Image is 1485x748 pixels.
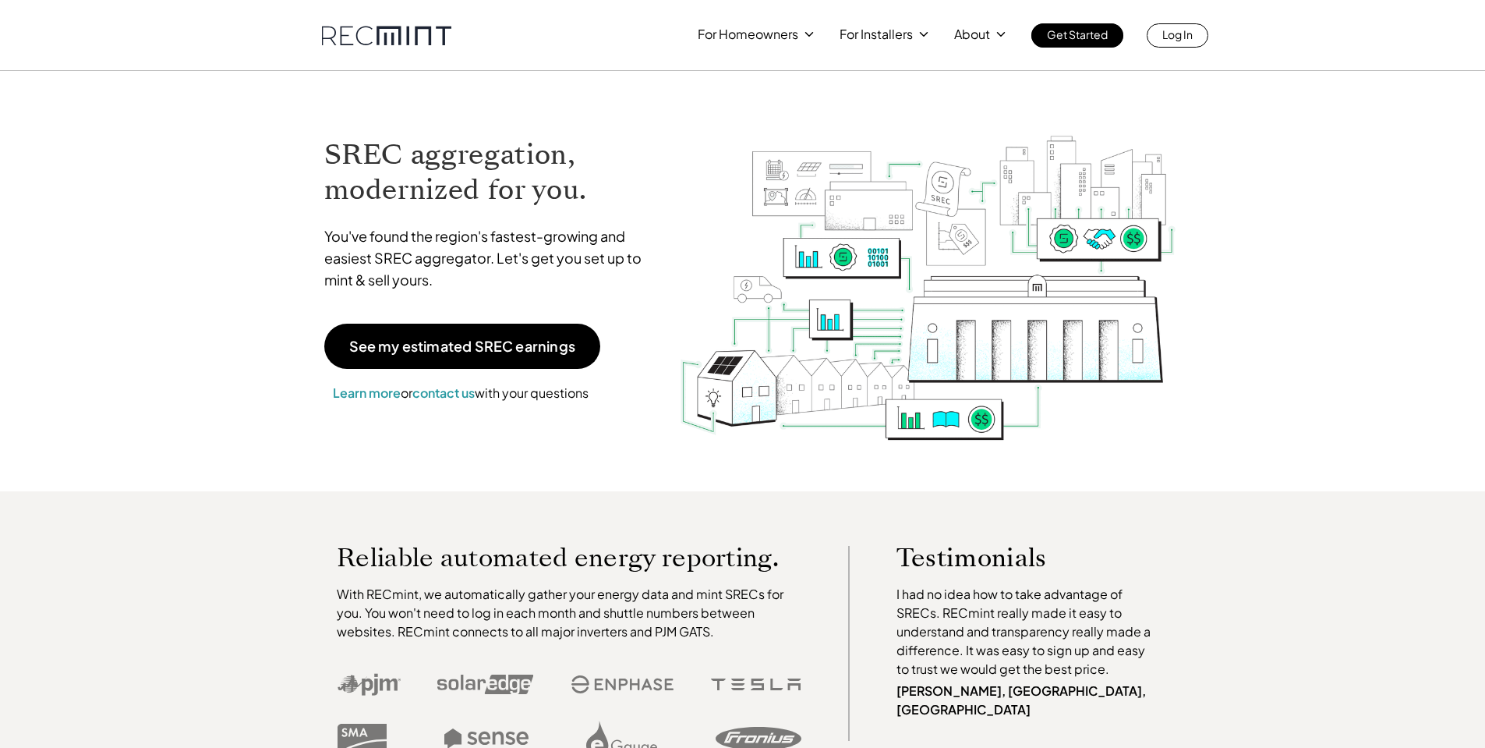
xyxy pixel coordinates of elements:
p: [PERSON_NAME], [GEOGRAPHIC_DATA], [GEOGRAPHIC_DATA] [896,682,1158,719]
a: contact us [412,385,475,401]
a: Learn more [333,385,401,401]
p: Testimonials [896,546,1129,569]
p: or with your questions [324,383,597,403]
img: RECmint value cycle [679,94,1176,445]
p: With RECmint, we automatically gather your energy data and mint SRECs for you. You won't need to ... [337,585,801,641]
p: About [954,23,990,45]
a: See my estimated SREC earnings [324,324,600,369]
p: For Homeowners [698,23,798,45]
p: For Installers [840,23,913,45]
p: Reliable automated energy reporting. [337,546,801,569]
h1: SREC aggregation, modernized for you. [324,137,656,207]
p: I had no idea how to take advantage of SRECs. RECmint really made it easy to understand and trans... [896,585,1158,679]
a: Log In [1147,23,1208,48]
p: See my estimated SREC earnings [349,339,575,353]
p: You've found the region's fastest-growing and easiest SREC aggregator. Let's get you set up to mi... [324,225,656,291]
p: Get Started [1047,23,1108,45]
a: Get Started [1031,23,1123,48]
p: Log In [1162,23,1193,45]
